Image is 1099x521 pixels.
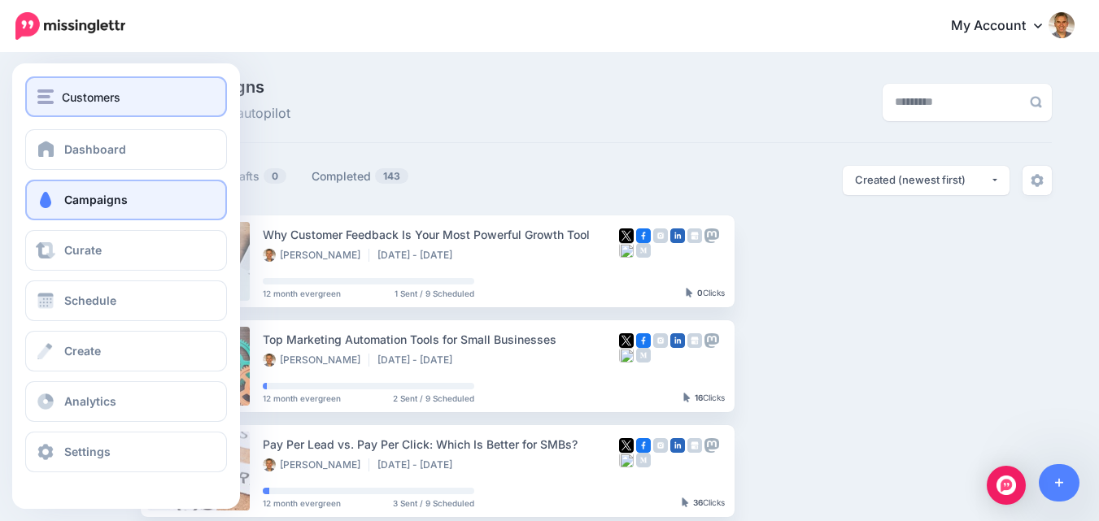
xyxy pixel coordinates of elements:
[704,333,719,348] img: mastodon-grey-square.png
[670,333,685,348] img: linkedin-square.png
[636,228,651,243] img: facebook-square.png
[25,432,227,472] a: Settings
[1031,174,1044,187] img: settings-grey.png
[683,393,691,402] img: pointer-grey-darker.png
[263,394,341,402] span: 12 month evergreen
[64,445,111,458] span: Settings
[377,354,460,367] li: [DATE] - [DATE]
[1030,96,1042,108] img: search-grey-6.png
[25,129,227,170] a: Dashboard
[636,438,651,453] img: facebook-square.png
[687,333,702,348] img: google_business-grey-square.png
[393,499,474,507] span: 3 Sent / 9 Scheduled
[64,243,102,257] span: Curate
[263,458,369,471] li: [PERSON_NAME]
[25,230,227,271] a: Curate
[227,167,287,186] a: Drafts0
[619,453,634,467] img: bluesky-grey-square.png
[395,289,474,297] span: 1 Sent / 9 Scheduled
[64,193,128,206] span: Campaigns
[64,344,101,358] span: Create
[15,12,125,40] img: Missinglettr
[636,453,651,467] img: medium-grey-square.png
[683,393,725,403] div: Clicks
[653,438,668,453] img: instagram-grey-square.png
[64,394,116,408] span: Analytics
[312,167,409,186] a: Completed143
[653,228,668,243] img: instagram-grey-square.png
[636,348,651,363] img: medium-grey-square.png
[619,333,634,348] img: twitter-square.png
[263,354,369,367] li: [PERSON_NAME]
[670,438,685,453] img: linkedin-square.png
[25,180,227,220] a: Campaigns
[263,499,341,507] span: 12 month evergreen
[704,228,719,243] img: mastodon-grey-square.png
[619,243,634,258] img: bluesky-grey-square.png
[263,225,619,244] div: Why Customer Feedback Is Your Most Powerful Growth Tool
[619,348,634,363] img: bluesky-grey-square.png
[64,293,116,307] span: Schedule
[37,89,54,104] img: menu.png
[619,438,634,453] img: twitter-square.png
[935,7,1075,46] a: My Account
[682,498,725,508] div: Clicks
[686,289,725,298] div: Clicks
[670,228,685,243] img: linkedin-square.png
[377,249,460,262] li: [DATE] - [DATE]
[687,228,702,243] img: google_business-grey-square.png
[686,288,693,297] img: pointer-grey-darker.png
[704,438,719,453] img: mastodon-grey-square.png
[693,497,703,507] b: 36
[263,289,341,297] span: 12 month evergreen
[855,172,990,188] div: Created (newest first)
[62,88,120,106] span: Customers
[25,331,227,371] a: Create
[619,228,634,243] img: twitter-square.png
[987,466,1026,505] div: Open Intercom Messenger
[263,330,619,349] div: Top Marketing Automation Tools for Small Businesses
[375,168,408,184] span: 143
[687,438,702,453] img: google_business-grey-square.png
[636,243,651,258] img: medium-grey-square.png
[25,76,227,117] button: Customers
[636,333,651,348] img: facebook-square.png
[25,381,227,422] a: Analytics
[843,166,1010,195] button: Created (newest first)
[25,280,227,321] a: Schedule
[393,394,474,402] span: 2 Sent / 9 Scheduled
[264,168,286,184] span: 0
[653,333,668,348] img: instagram-grey-square.png
[263,249,369,262] li: [PERSON_NAME]
[695,393,703,402] b: 16
[682,497,689,507] img: pointer-grey-darker.png
[64,142,126,156] span: Dashboard
[697,288,703,297] b: 0
[377,458,460,471] li: [DATE] - [DATE]
[263,435,619,454] div: Pay Per Lead vs. Pay Per Click: Which Is Better for SMBs?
